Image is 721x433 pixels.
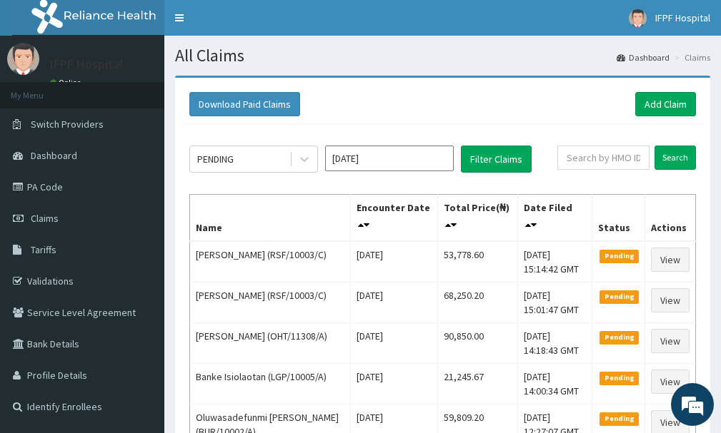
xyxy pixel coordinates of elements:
[31,243,56,256] span: Tariffs
[438,241,517,282] td: 53,778.60
[671,51,710,63] li: Claims
[600,331,639,344] span: Pending
[517,195,592,242] th: Date Filed
[350,241,438,282] td: [DATE]
[50,78,84,88] a: Online
[645,195,695,242] th: Actions
[190,364,351,404] td: Banke Isiolaotan (LGP/10005/A)
[438,364,517,404] td: 21,245.67
[190,282,351,323] td: [PERSON_NAME] (RSF/10003/C)
[635,92,696,116] a: Add Claim
[438,323,517,364] td: 90,850.00
[175,46,710,65] h1: All Claims
[517,364,592,404] td: [DATE] 14:00:34 GMT
[350,195,438,242] th: Encounter Date
[197,152,234,166] div: PENDING
[557,146,650,170] input: Search by HMO ID
[655,146,696,170] input: Search
[31,149,77,162] span: Dashboard
[655,11,710,24] span: IFPF Hospital
[74,80,240,98] div: Chat with us now
[438,195,517,242] th: Total Price(₦)
[31,118,104,131] span: Switch Providers
[600,250,639,263] span: Pending
[517,282,592,323] td: [DATE] 15:01:47 GMT
[617,51,670,63] a: Dashboard
[600,290,639,303] span: Pending
[189,92,300,116] button: Download Paid Claims
[651,329,690,353] a: View
[50,58,124,71] p: IFPF Hospital
[190,195,351,242] th: Name
[190,241,351,282] td: [PERSON_NAME] (RSF/10003/C)
[651,288,690,312] a: View
[517,241,592,282] td: [DATE] 15:14:42 GMT
[517,323,592,364] td: [DATE] 14:18:43 GMT
[438,282,517,323] td: 68,250.20
[83,127,197,271] span: We're online!
[7,285,272,335] textarea: Type your message and hit 'Enter'
[592,195,645,242] th: Status
[350,364,438,404] td: [DATE]
[350,323,438,364] td: [DATE]
[600,372,639,384] span: Pending
[651,370,690,394] a: View
[26,71,58,107] img: d_794563401_company_1708531726252_794563401
[461,146,532,173] button: Filter Claims
[600,412,639,425] span: Pending
[31,212,59,225] span: Claims
[350,282,438,323] td: [DATE]
[325,146,454,171] input: Select Month and Year
[190,323,351,364] td: [PERSON_NAME] (OHT/11308/A)
[7,43,39,75] img: User Image
[651,248,690,272] a: View
[629,9,647,27] img: User Image
[234,7,269,41] div: Minimize live chat window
